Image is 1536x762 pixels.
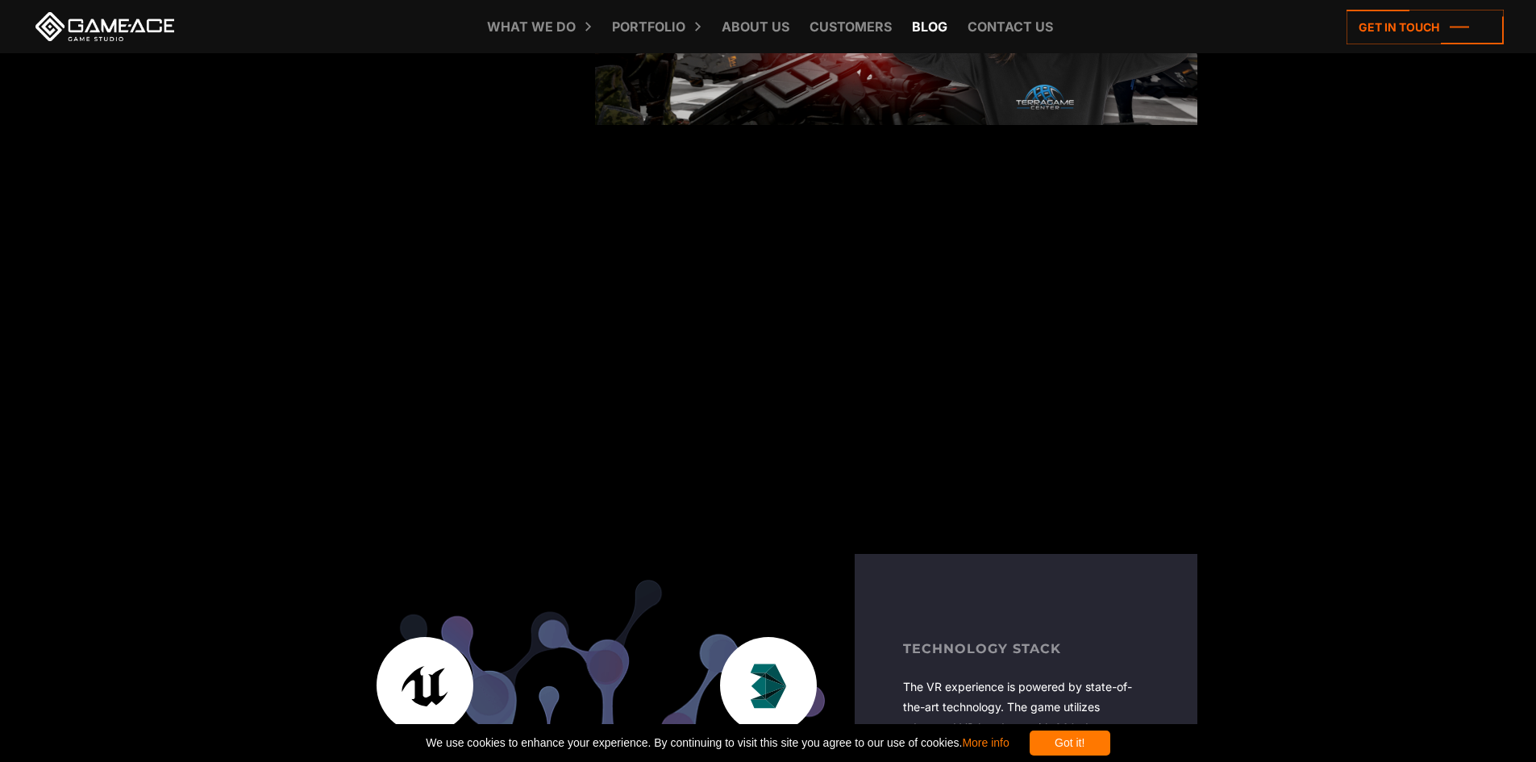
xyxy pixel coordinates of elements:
[1030,731,1110,756] div: Got it!
[401,662,449,710] img: Unreal engine tech logo
[744,662,793,710] img: 3ds max tech logo
[903,639,1149,659] h2: TECHNOLOGY STACK
[1347,10,1504,44] a: Get in touch
[962,736,1009,749] a: More info
[426,731,1009,756] span: We use cookies to enhance your experience. By continuing to visit this site you agree to our use ...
